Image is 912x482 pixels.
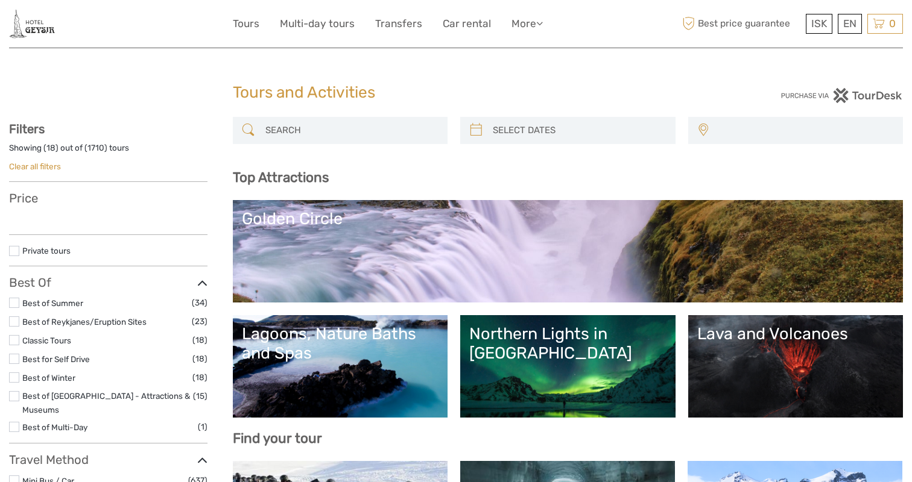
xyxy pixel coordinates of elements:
[193,389,207,403] span: (15)
[22,317,147,327] a: Best of Reykjanes/Eruption Sites
[242,324,439,363] div: Lagoons, Nature Baths and Spas
[781,88,903,103] img: PurchaseViaTourDesk.png
[22,422,87,432] a: Best of Multi-Day
[443,15,491,33] a: Car rental
[811,17,827,30] span: ISK
[9,452,207,467] h3: Travel Method
[46,142,55,154] label: 18
[469,324,667,408] a: Northern Lights in [GEOGRAPHIC_DATA]
[9,142,207,161] div: Showing ( ) out of ( ) tours
[9,275,207,290] h3: Best Of
[192,371,207,384] span: (18)
[233,430,322,446] b: Find your tour
[233,83,680,102] h1: Tours and Activities
[261,120,442,141] input: SEARCH
[233,169,329,186] b: Top Attractions
[9,161,61,171] a: Clear all filters
[192,352,207,366] span: (18)
[697,324,895,343] div: Lava and Volcanoes
[22,336,71,345] a: Classic Tours
[280,15,355,33] a: Multi-day tours
[469,324,667,363] div: Northern Lights in [GEOGRAPHIC_DATA]
[242,209,895,293] a: Golden Circle
[87,142,104,154] label: 1710
[242,324,439,408] a: Lagoons, Nature Baths and Spas
[375,15,422,33] a: Transfers
[22,391,190,415] a: Best of [GEOGRAPHIC_DATA] - Attractions & Museums
[887,17,898,30] span: 0
[9,122,45,136] strong: Filters
[192,315,207,328] span: (23)
[9,9,55,39] img: 2245-fc00950d-c906-46d7-b8c2-e740c3f96a38_logo_small.jpg
[488,120,670,141] input: SELECT DATES
[192,333,207,347] span: (18)
[22,373,75,383] a: Best of Winter
[697,324,895,408] a: Lava and Volcanoes
[233,15,259,33] a: Tours
[511,15,543,33] a: More
[22,246,71,255] a: Private tours
[9,191,207,205] h3: Price
[198,420,207,434] span: (1)
[242,209,895,228] div: Golden Circle
[22,298,83,308] a: Best of Summer
[838,14,862,34] div: EN
[192,296,207,310] span: (34)
[680,14,803,34] span: Best price guarantee
[22,354,90,364] a: Best for Self Drive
